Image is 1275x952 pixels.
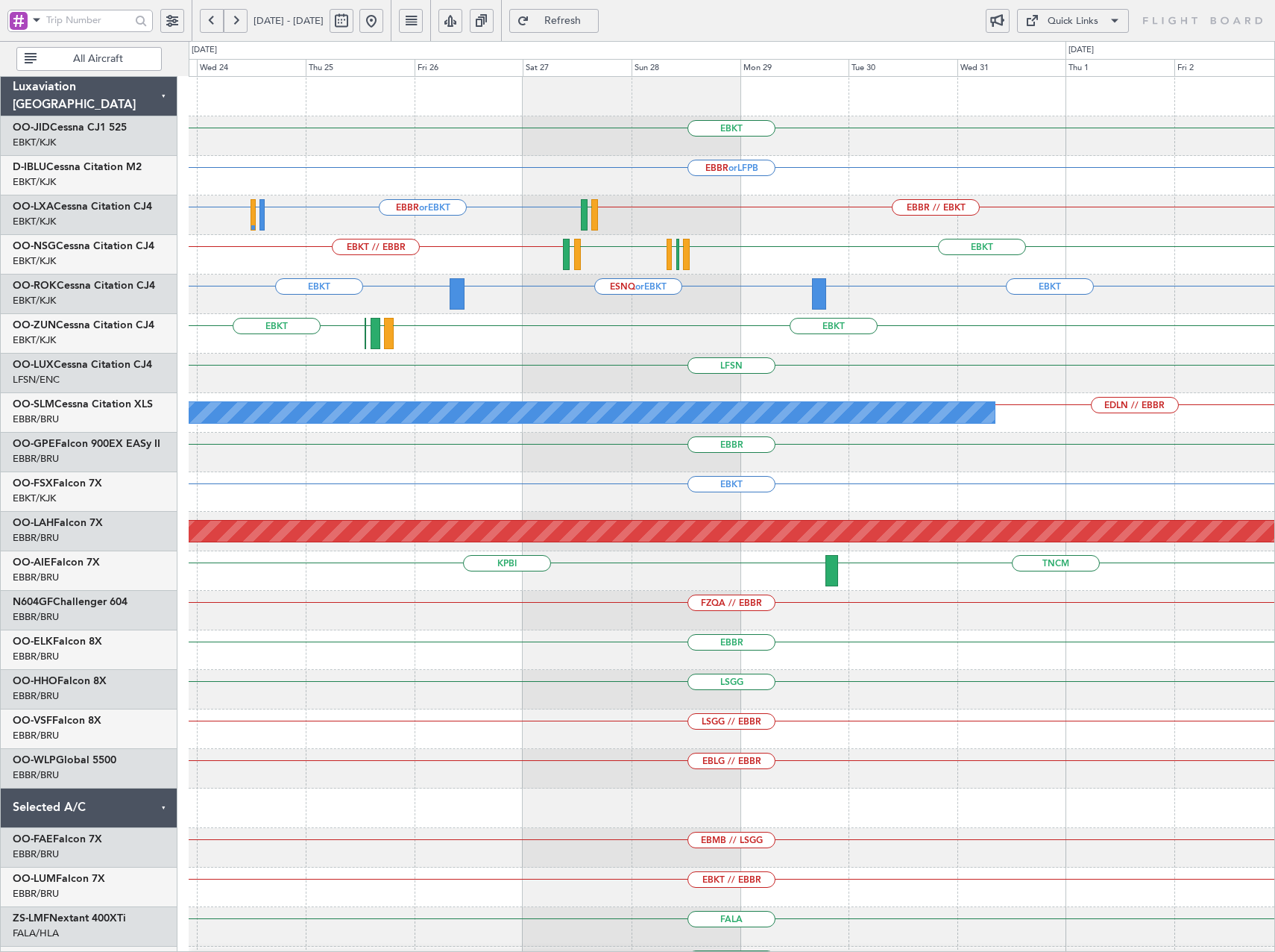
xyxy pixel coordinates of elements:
[13,610,59,624] a: EBBR/BRU
[1017,9,1129,33] button: Quick Links
[13,518,54,528] span: OO-LAH
[13,162,142,172] a: D-IBLUCessna Citation M2
[16,47,162,71] button: All Aircraft
[13,927,59,940] a: FALA/HLA
[13,215,56,228] a: EBKT/KJK
[13,597,127,607] a: N604GFChallenger 604
[13,399,153,410] a: OO-SLMCessna Citation XLS
[13,571,59,584] a: EBBR/BRU
[13,373,60,386] a: LFSN/ENC
[957,59,1066,77] div: Wed 31
[13,122,127,133] a: OO-JIDCessna CJ1 525
[13,729,59,742] a: EBBR/BRU
[13,478,102,489] a: OO-FSXFalcon 7X
[13,768,59,782] a: EBBR/BRU
[13,913,126,924] a: ZS-LMFNextant 400XTi
[13,162,46,172] span: D-IBLU
[192,44,217,57] div: [DATE]
[415,59,523,77] div: Fri 26
[13,557,100,568] a: OO-AIEFalcon 7X
[13,320,56,331] span: OO-ZUN
[306,59,415,77] div: Thu 25
[13,676,107,686] a: OO-HHOFalcon 8X
[632,59,740,77] div: Sun 28
[523,59,632,77] div: Sat 27
[13,399,54,410] span: OO-SLM
[13,650,59,663] a: EBBR/BRU
[13,887,59,901] a: EBBR/BRU
[1048,14,1098,29] div: Quick Links
[13,175,56,189] a: EBKT/KJK
[13,281,155,291] a: OO-ROKCessna Citation CJ4
[13,676,57,686] span: OO-HHO
[13,755,116,765] a: OO-WLPGlobal 5500
[13,874,56,884] span: OO-LUM
[13,360,152,370] a: OO-LUXCessna Citation CJ4
[13,122,50,133] span: OO-JID
[13,755,56,765] span: OO-WLP
[13,241,154,251] a: OO-NSGCessna Citation CJ4
[13,848,59,861] a: EBBR/BRU
[13,715,52,726] span: OO-VSF
[13,636,102,647] a: OO-ELKFalcon 8X
[197,59,306,77] div: Wed 24
[509,9,599,33] button: Refresh
[13,413,59,426] a: EBBR/BRU
[13,715,101,726] a: OO-VSFFalcon 8X
[13,294,56,307] a: EBKT/KJK
[13,913,49,924] span: ZS-LMF
[13,478,53,489] span: OO-FSX
[13,874,105,884] a: OO-LUMFalcon 7X
[13,518,103,528] a: OO-LAHFalcon 7X
[13,636,53,647] span: OO-ELK
[13,439,160,449] a: OO-GPEFalcon 900EX EASy II
[13,439,55,449] span: OO-GPE
[13,834,102,845] a: OO-FAEFalcon 7X
[13,531,59,545] a: EBBR/BRU
[13,492,56,505] a: EBKT/KJK
[13,320,154,331] a: OO-ZUNCessna Citation CJ4
[13,360,54,370] span: OO-LUX
[1068,44,1094,57] div: [DATE]
[13,201,152,212] a: OO-LXACessna Citation CJ4
[40,54,157,64] span: All Aircraft
[740,59,849,77] div: Mon 29
[13,689,59,703] a: EBBR/BRU
[46,9,130,31] input: Trip Number
[13,597,53,607] span: N604GF
[13,136,56,149] a: EBKT/KJK
[13,281,57,291] span: OO-ROK
[13,241,56,251] span: OO-NSG
[254,14,324,28] span: [DATE] - [DATE]
[1065,59,1174,77] div: Thu 1
[13,254,56,268] a: EBKT/KJK
[532,16,594,26] span: Refresh
[13,557,51,568] span: OO-AIE
[13,201,54,212] span: OO-LXA
[13,834,53,845] span: OO-FAE
[13,452,59,466] a: EBBR/BRU
[13,333,56,347] a: EBKT/KJK
[849,59,957,77] div: Tue 30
